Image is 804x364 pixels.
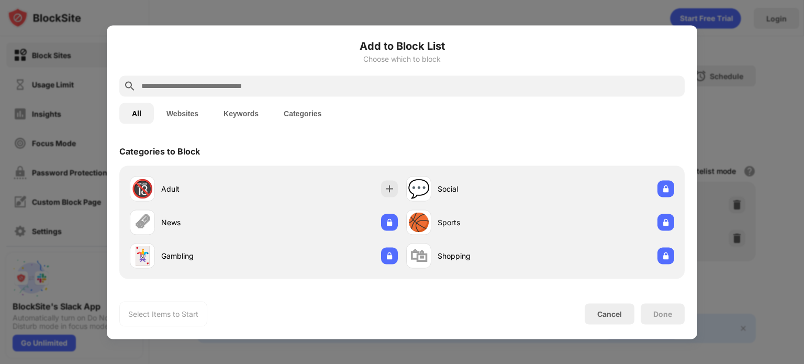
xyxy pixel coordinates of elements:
[271,103,334,124] button: Categories
[211,103,271,124] button: Keywords
[133,212,151,233] div: 🗞
[438,217,540,228] div: Sports
[161,183,264,194] div: Adult
[119,146,200,156] div: Categories to Block
[131,245,153,267] div: 🃏
[131,178,153,200] div: 🔞
[408,178,430,200] div: 💬
[410,245,428,267] div: 🛍
[438,183,540,194] div: Social
[119,103,154,124] button: All
[119,38,685,53] h6: Add to Block List
[408,212,430,233] div: 🏀
[154,103,211,124] button: Websites
[128,308,198,319] div: Select Items to Start
[597,310,622,318] div: Cancel
[119,54,685,63] div: Choose which to block
[161,250,264,261] div: Gambling
[161,217,264,228] div: News
[124,80,136,92] img: search.svg
[653,310,672,318] div: Done
[438,250,540,261] div: Shopping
